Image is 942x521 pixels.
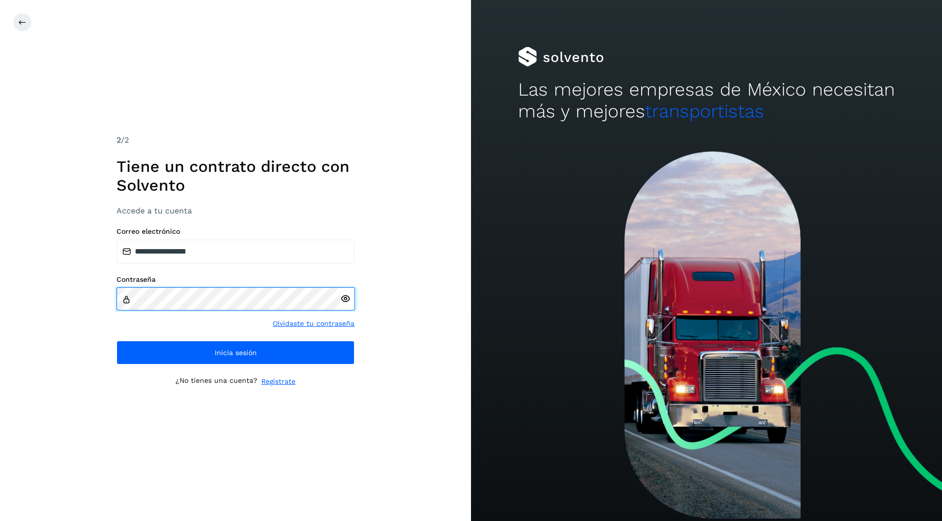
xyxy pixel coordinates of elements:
[518,79,895,123] h2: Las mejores empresas de México necesitan más y mejores
[261,376,295,387] a: Regístrate
[117,134,354,146] div: /2
[117,341,354,365] button: Inicia sesión
[117,135,121,145] span: 2
[117,157,354,195] h1: Tiene un contrato directo con Solvento
[215,349,257,356] span: Inicia sesión
[645,101,764,122] span: transportistas
[117,206,354,215] h3: Accede a tu cuenta
[117,275,354,284] label: Contraseña
[117,227,354,236] label: Correo electrónico
[273,318,354,329] a: Olvidaste tu contraseña
[176,376,257,387] p: ¿No tienes una cuenta?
